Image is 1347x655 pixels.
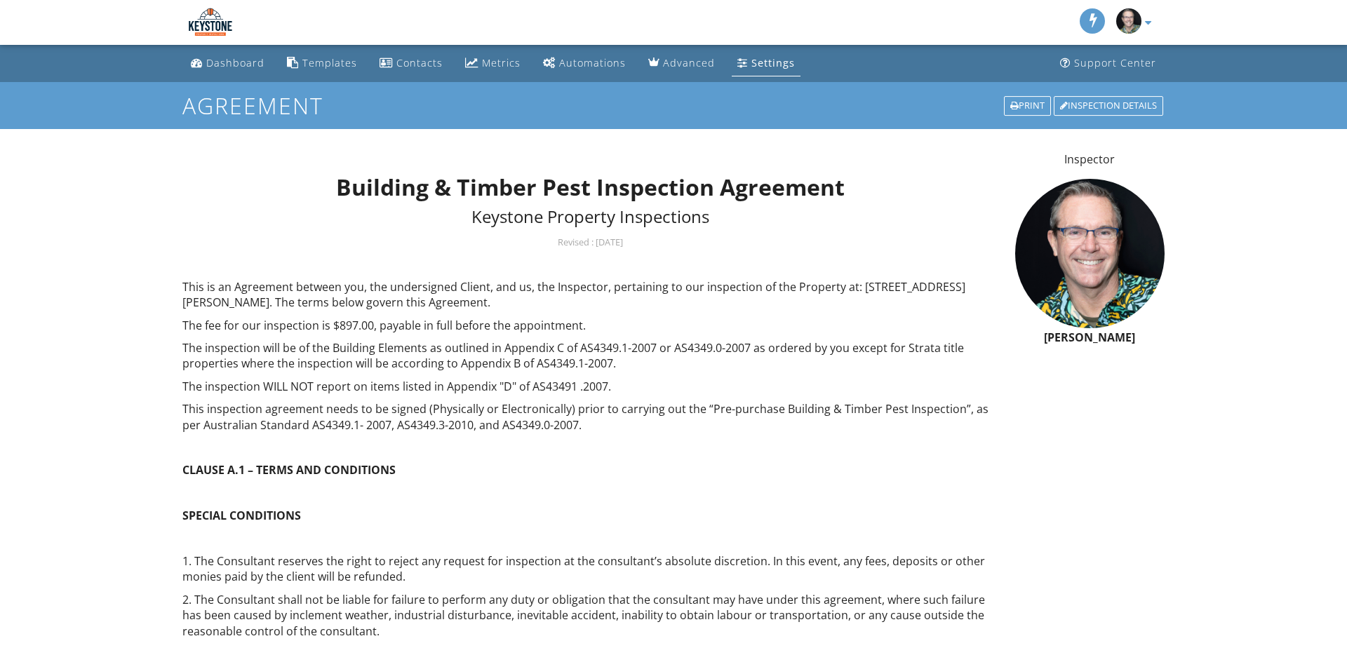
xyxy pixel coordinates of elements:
a: Advanced [643,50,721,76]
p: 1. The Consultant reserves the right to reject any request for inspection at the consultant’s abs... [182,553,998,585]
p: This inspection agreement needs to be signed (Physically or Electronically) prior to carrying out... [182,401,998,433]
div: Templates [302,56,357,69]
a: Dashboard [185,50,270,76]
span: Revised : [DATE] [558,236,623,248]
h6: [PERSON_NAME] [1015,332,1165,344]
span: Keystone Property Inspections [471,205,709,228]
h1: Agreement [182,93,1165,118]
img: Keystone Property Inspections [182,4,238,41]
div: Advanced [663,56,715,69]
div: Support Center [1074,56,1156,69]
div: Automations [559,56,626,69]
a: Support Center [1054,50,1162,76]
a: Inspection Details [1052,95,1165,117]
a: Print [1003,95,1052,117]
img: simon_bni_headshots_copy.jpg [1116,8,1141,34]
div: Inspection Details [1054,96,1163,116]
a: Settings [732,50,800,76]
a: Contacts [374,50,448,76]
p: 2. The Consultant shall not be liable for failure to perform any duty or obligation that the cons... [182,592,998,655]
a: Templates [281,50,363,76]
p: The inspection will be of the Building Elements as outlined in Appendix C of AS4349.1-2007 or AS4... [182,340,998,372]
p: Inspector [1015,151,1165,167]
p: This is an Agreement between you, the undersigned Client, and us, the Inspector, pertaining to ou... [182,279,998,311]
strong: Building & Timber Pest Inspection Agreement [336,172,845,202]
div: Metrics [482,56,521,69]
p: The fee for our inspection is $897.00, payable in full before the appointment. [182,318,998,333]
strong: CLAUSE A.1 – TERMS AND CONDITIONS [182,462,396,478]
div: Settings [751,56,795,69]
img: simon_bni_headshots_copy.jpg [1015,179,1165,328]
p: The inspection WILL NOT report on items listed in Appendix "D" of AS43491 .2007. [182,379,998,394]
a: Automations (Basic) [537,50,631,76]
div: Print [1004,96,1051,116]
div: Contacts [396,56,443,69]
a: Metrics [460,50,526,76]
div: Dashboard [206,56,264,69]
strong: SPECIAL CONDITIONS [182,508,301,523]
